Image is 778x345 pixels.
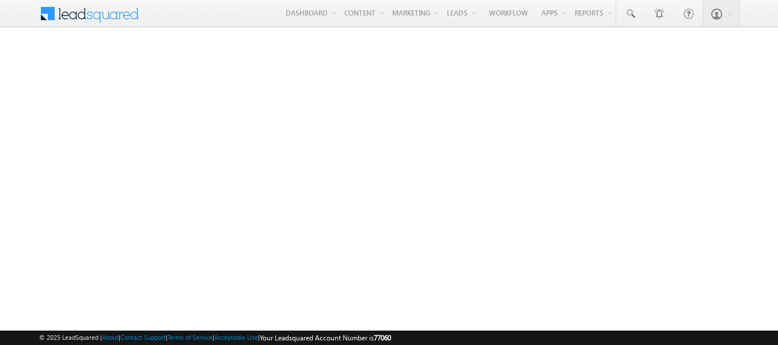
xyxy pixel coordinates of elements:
[120,333,166,341] a: Contact Support
[260,333,391,342] span: Your Leadsquared Account Number is
[39,332,391,343] span: © 2025 LeadSquared | | | | |
[168,333,212,341] a: Terms of Service
[214,333,258,341] a: Acceptable Use
[374,333,391,342] span: 77060
[102,333,119,341] a: About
